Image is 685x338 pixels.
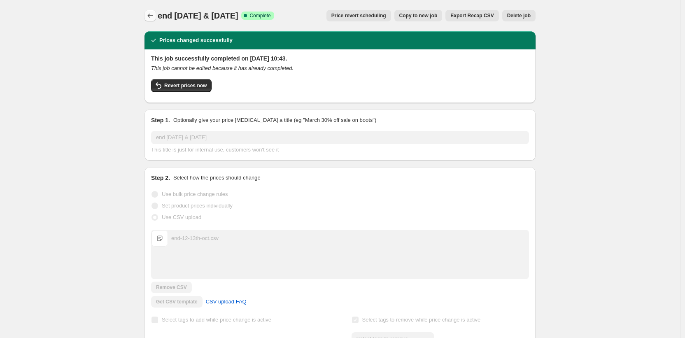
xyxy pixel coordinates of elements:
input: 30% off holiday sale [151,131,529,144]
p: Select how the prices should change [173,174,261,182]
button: Price revert scheduling [326,10,391,21]
span: Revert prices now [164,82,207,89]
span: Complete [249,12,270,19]
span: Price revert scheduling [331,12,386,19]
h2: This job successfully completed on [DATE] 10:43. [151,54,529,63]
div: end-12-13th-oct.csv [171,234,219,242]
span: Select tags to remove while price change is active [362,317,481,323]
p: Optionally give your price [MEDICAL_DATA] a title (eg "March 30% off sale on boots") [173,116,376,124]
button: Price change jobs [144,10,156,21]
span: Use CSV upload [162,214,201,220]
h2: Prices changed successfully [159,36,233,44]
span: Use bulk price change rules [162,191,228,197]
span: Set product prices individually [162,203,233,209]
span: Export Recap CSV [450,12,494,19]
span: CSV upload FAQ [206,298,247,306]
i: This job cannot be edited because it has already completed. [151,65,294,71]
button: Delete job [502,10,536,21]
button: Copy to new job [394,10,443,21]
span: Delete job [507,12,531,19]
span: Copy to new job [399,12,438,19]
span: Select tags to add while price change is active [162,317,271,323]
button: Export Recap CSV [445,10,499,21]
a: CSV upload FAQ [201,295,252,308]
span: This title is just for internal use, customers won't see it [151,147,279,153]
h2: Step 2. [151,174,170,182]
button: Revert prices now [151,79,212,92]
h2: Step 1. [151,116,170,124]
span: end [DATE] & [DATE] [158,11,238,20]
